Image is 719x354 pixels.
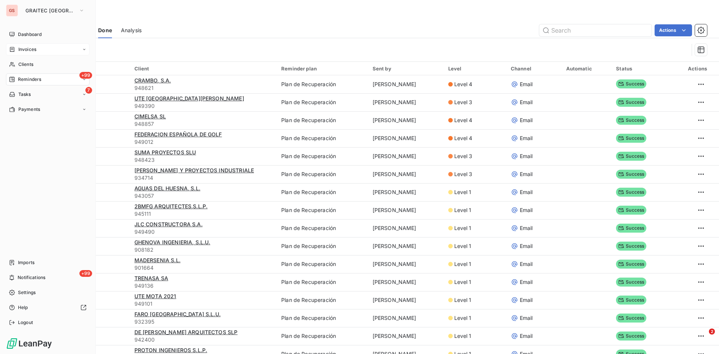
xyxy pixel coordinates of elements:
[18,274,45,281] span: Notifications
[134,149,196,155] span: SUMA PROYECTOS SLU
[18,304,28,311] span: Help
[368,237,444,255] td: [PERSON_NAME]
[18,91,31,98] span: Tasks
[454,278,471,286] span: Level 1
[616,152,646,161] span: Success
[616,278,646,287] span: Success
[134,156,273,164] span: 948423
[134,174,273,182] span: 934714
[18,76,41,83] span: Reminders
[277,129,368,147] td: Plan de Recuperación
[277,75,368,93] td: Plan de Recuperación
[454,99,473,106] span: Level 3
[134,293,176,299] span: UTE MOTA 2021
[616,260,646,269] span: Success
[134,120,273,128] span: 948857
[134,318,273,326] span: 932395
[6,338,52,350] img: Logo LeanPay
[520,224,533,232] span: Email
[134,329,238,335] span: DE [PERSON_NAME] ARQUITECTOS SLP
[616,188,646,197] span: Success
[520,242,533,250] span: Email
[616,79,646,88] span: Success
[454,134,473,142] span: Level 4
[277,111,368,129] td: Plan de Recuperación
[520,81,533,88] span: Email
[277,237,368,255] td: Plan de Recuperación
[368,147,444,165] td: [PERSON_NAME]
[134,347,207,353] span: PROTON INGENIEROS S.L.P.
[277,255,368,273] td: Plan de Recuperación
[616,116,646,125] span: Success
[134,221,203,227] span: JLC CONSTRUCTORA S.A.
[134,282,273,290] span: 949136
[134,311,221,317] span: FARO [GEOGRAPHIC_DATA] S.L.U.
[277,93,368,111] td: Plan de Recuperación
[368,165,444,183] td: [PERSON_NAME]
[25,7,76,13] span: GRAITEC [GEOGRAPHIC_DATA]
[454,170,473,178] span: Level 3
[79,72,92,79] span: +99
[79,270,92,277] span: +99
[18,46,36,53] span: Invoices
[616,170,646,179] span: Success
[134,131,222,137] span: FEDERACION ESPAÑOLA DE GOLF
[709,329,715,335] span: 2
[454,296,471,304] span: Level 1
[281,66,364,72] div: Reminder plan
[616,206,646,215] span: Success
[520,99,533,106] span: Email
[566,66,607,72] div: Automatic
[134,239,210,245] span: GHENOVA INGENIERIA, S.L.U.
[616,98,646,107] span: Success
[134,84,273,92] span: 948621
[520,134,533,142] span: Email
[134,77,171,84] span: CRAMBO, S.A.
[98,27,112,34] span: Done
[539,24,652,36] input: Search
[511,66,557,72] div: Channel
[448,66,502,72] div: Level
[134,167,254,173] span: [PERSON_NAME] Y PROYECTOS INDUSTRIALE
[134,257,180,263] span: MADERSENIA S.L.
[520,296,533,304] span: Email
[134,228,273,236] span: 949490
[520,188,533,196] span: Email
[616,134,646,143] span: Success
[134,185,200,191] span: AGUAS DEL HUESNA, S.L.
[454,314,471,322] span: Level 1
[655,24,692,36] button: Actions
[616,296,646,305] span: Success
[134,102,273,110] span: 949390
[454,117,473,124] span: Level 4
[616,332,646,341] span: Success
[454,224,471,232] span: Level 1
[454,332,471,340] span: Level 1
[277,165,368,183] td: Plan de Recuperación
[520,278,533,286] span: Email
[368,129,444,147] td: [PERSON_NAME]
[134,66,149,72] span: Client
[18,259,34,266] span: Imports
[616,314,646,323] span: Success
[520,206,533,214] span: Email
[277,147,368,165] td: Plan de Recuperación
[373,66,439,72] div: Sent by
[134,336,273,344] span: 942400
[277,273,368,291] td: Plan de Recuperación
[134,210,273,218] span: 945111
[18,61,33,68] span: Clients
[520,152,533,160] span: Email
[85,87,92,94] span: 7
[134,300,273,308] span: 949101
[134,275,169,281] span: TRENASA SA
[616,224,646,233] span: Success
[368,75,444,93] td: [PERSON_NAME]
[277,291,368,309] td: Plan de Recuperación
[454,260,471,268] span: Level 1
[368,273,444,291] td: [PERSON_NAME]
[368,201,444,219] td: [PERSON_NAME]
[454,242,471,250] span: Level 1
[18,106,40,113] span: Payments
[134,113,166,119] span: CIMELSA SL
